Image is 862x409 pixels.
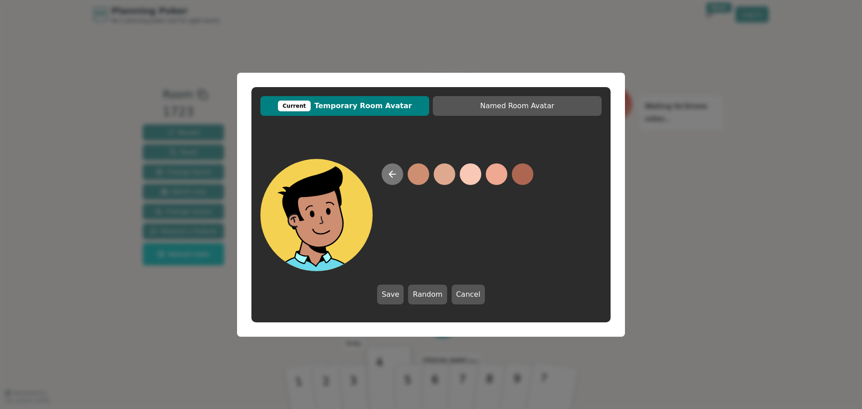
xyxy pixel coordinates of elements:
[278,101,311,111] div: Current
[377,285,404,304] button: Save
[408,285,447,304] button: Random
[452,285,485,304] button: Cancel
[437,101,597,111] span: Named Room Avatar
[260,96,429,116] button: CurrentTemporary Room Avatar
[433,96,602,116] button: Named Room Avatar
[265,101,425,111] span: Temporary Room Avatar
